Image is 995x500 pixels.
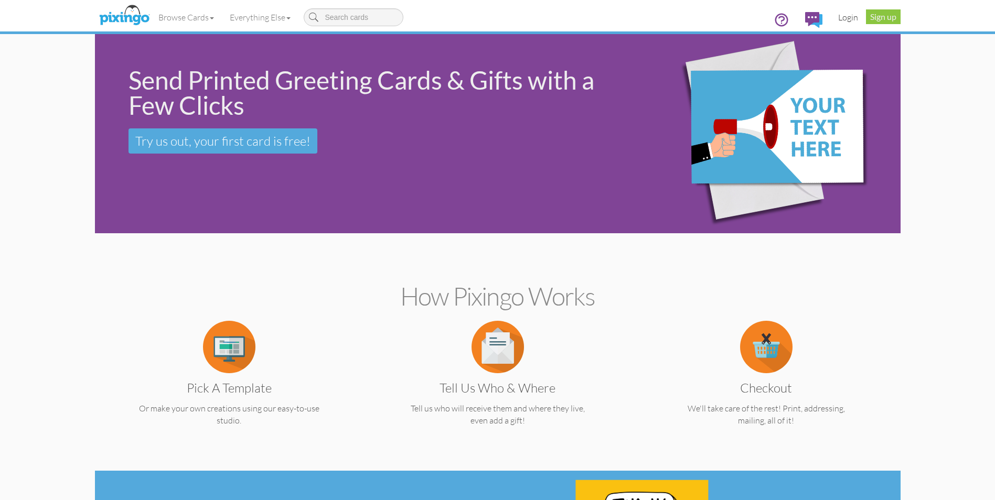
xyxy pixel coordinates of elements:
[472,321,524,373] img: item.alt
[115,403,343,427] p: Or make your own creations using our easy-to-use studio.
[129,128,317,154] a: Try us out, your first card is free!
[222,4,298,30] a: Everything Else
[652,341,880,427] a: Checkout We'll take care of the rest! Print, addressing, mailing, all of it!
[304,8,403,26] input: Search cards
[652,403,880,427] p: We'll take care of the rest! Print, addressing, mailing, all of it!
[740,321,793,373] img: item.alt
[115,341,343,427] a: Pick a Template Or make your own creations using our easy-to-use studio.
[392,381,604,395] h3: Tell us Who & Where
[129,68,624,118] div: Send Printed Greeting Cards & Gifts with a Few Clicks
[866,9,901,24] a: Sign up
[203,321,255,373] img: item.alt
[805,12,822,28] img: comments.svg
[660,381,872,395] h3: Checkout
[640,19,894,248] img: eb544e90-0942-4412-bfe0-c610d3f4da7c.png
[97,3,152,29] img: pixingo logo
[384,341,612,427] a: Tell us Who & Where Tell us who will receive them and where they live, even add a gift!
[151,4,222,30] a: Browse Cards
[135,133,311,149] span: Try us out, your first card is free!
[113,282,882,310] h2: How Pixingo works
[830,4,866,30] a: Login
[123,381,335,395] h3: Pick a Template
[384,403,612,427] p: Tell us who will receive them and where they live, even add a gift!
